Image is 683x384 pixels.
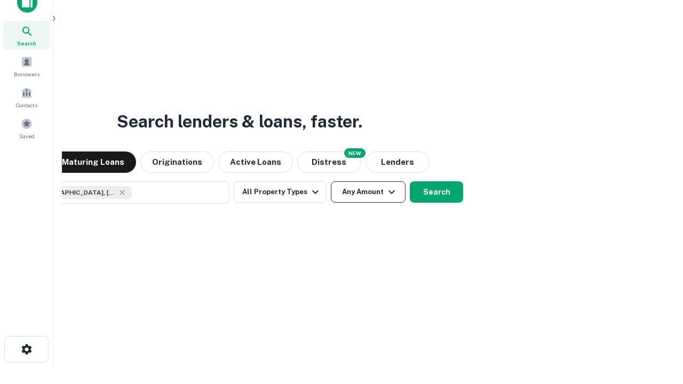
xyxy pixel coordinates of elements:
iframe: Chat Widget [630,299,683,350]
a: Saved [3,114,50,142]
button: Search distressed loans with lien and other non-mortgage details. [297,151,361,173]
button: All Property Types [234,181,327,203]
button: Maturing Loans [50,151,136,173]
a: Borrowers [3,52,50,81]
a: Contacts [3,83,50,111]
button: Originations [140,151,214,173]
a: Search [3,21,50,50]
h3: Search lenders & loans, faster. [117,109,362,134]
button: [GEOGRAPHIC_DATA], [GEOGRAPHIC_DATA], [GEOGRAPHIC_DATA] [16,181,229,204]
span: Contacts [16,101,37,109]
div: NEW [344,148,366,158]
button: Active Loans [218,151,293,173]
span: Borrowers [14,70,39,78]
span: Saved [19,132,35,140]
button: Search [410,181,463,203]
button: Lenders [366,151,430,173]
span: [GEOGRAPHIC_DATA], [GEOGRAPHIC_DATA], [GEOGRAPHIC_DATA] [36,188,116,197]
button: Any Amount [331,181,406,203]
span: Search [17,39,36,47]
